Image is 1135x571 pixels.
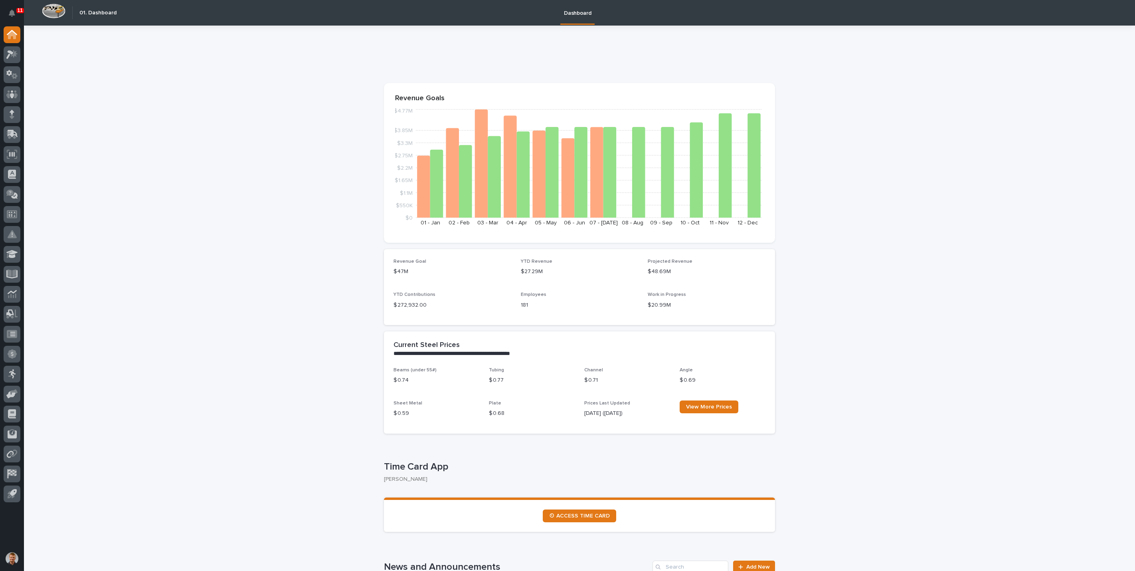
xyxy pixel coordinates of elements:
text: 04 - Apr [506,220,527,226]
text: 01 - Jan [421,220,440,226]
p: $27.29M [521,268,639,276]
p: $20.99M [648,301,765,309]
span: ⏲ ACCESS TIME CARD [549,513,610,519]
p: [PERSON_NAME] [384,476,769,483]
span: Plate [489,401,501,406]
p: Revenue Goals [395,94,764,103]
span: Projected Revenue [648,259,692,264]
span: Beams (under 55#) [393,368,437,373]
span: Tubing [489,368,504,373]
span: Channel [584,368,603,373]
span: Work in Progress [648,292,686,297]
span: Add New [746,564,770,570]
p: Time Card App [384,461,772,473]
text: 12 - Dec [738,220,758,226]
p: $ 0.68 [489,409,575,418]
h2: Current Steel Prices [393,341,460,350]
p: 11 [18,8,23,13]
tspan: $3.3M [397,141,413,146]
tspan: $2.2M [397,165,413,171]
tspan: $1.65M [395,178,413,184]
a: ⏲ ACCESS TIME CARD [543,510,616,522]
p: 181 [521,301,639,309]
text: 11 - Nov [710,220,729,226]
tspan: $0 [405,215,413,221]
text: 06 - Jun [564,220,585,226]
button: Notifications [4,5,20,22]
button: users-avatar [4,550,20,567]
div: Notifications11 [10,10,20,22]
text: 03 - Mar [477,220,498,226]
p: $ 0.59 [393,409,479,418]
a: View More Prices [680,400,738,413]
tspan: $4.77M [394,109,413,114]
span: Prices Last Updated [584,401,630,406]
p: $47M [393,268,511,276]
span: Angle [680,368,693,373]
h2: 01. Dashboard [79,10,117,16]
text: 07 - [DATE] [589,220,618,226]
p: $ 0.77 [489,376,575,385]
tspan: $3.85M [394,128,413,134]
p: $ 0.71 [584,376,670,385]
span: Employees [521,292,546,297]
p: $48.69M [648,268,765,276]
span: Revenue Goal [393,259,426,264]
span: Sheet Metal [393,401,422,406]
tspan: $2.75M [394,153,413,159]
text: 09 - Sep [650,220,672,226]
p: $ 272,932.00 [393,301,511,309]
text: 08 - Aug [622,220,643,226]
span: YTD Contributions [393,292,435,297]
text: 05 - May [535,220,557,226]
text: 10 - Oct [680,220,700,226]
tspan: $550K [396,203,413,208]
span: YTD Revenue [521,259,552,264]
p: [DATE] ([DATE]) [584,409,670,418]
span: View More Prices [686,404,732,410]
p: $ 0.69 [680,376,765,385]
text: 02 - Feb [449,220,470,226]
tspan: $1.1M [400,190,413,196]
p: $ 0.74 [393,376,479,385]
img: Workspace Logo [42,4,65,18]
